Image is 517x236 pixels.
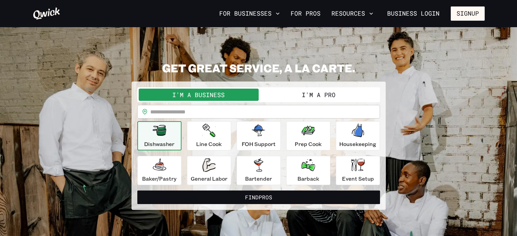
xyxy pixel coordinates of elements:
[196,140,222,148] p: Line Cook
[132,61,386,75] h2: GET GREAT SERVICE, A LA CARTE.
[137,121,182,150] button: Dishwasher
[329,8,376,19] button: Resources
[339,140,376,148] p: Housekeeping
[451,6,485,21] button: Signup
[237,156,281,185] button: Bartender
[242,140,276,148] p: FOH Support
[297,175,319,183] p: Barback
[259,89,379,101] button: I'm a Pro
[286,121,330,150] button: Prep Cook
[381,6,445,21] a: Business Login
[137,156,182,185] button: Baker/Pastry
[217,8,282,19] button: For Businesses
[144,140,174,148] p: Dishwasher
[336,121,380,150] button: Housekeeping
[191,175,227,183] p: General Labor
[245,175,272,183] p: Bartender
[288,8,323,19] a: For Pros
[139,89,259,101] button: I'm a Business
[187,156,231,185] button: General Labor
[295,140,322,148] p: Prep Cook
[137,190,380,204] button: FindPros
[342,175,374,183] p: Event Setup
[187,121,231,150] button: Line Cook
[336,156,380,185] button: Event Setup
[286,156,330,185] button: Barback
[142,175,176,183] p: Baker/Pastry
[237,121,281,150] button: FOH Support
